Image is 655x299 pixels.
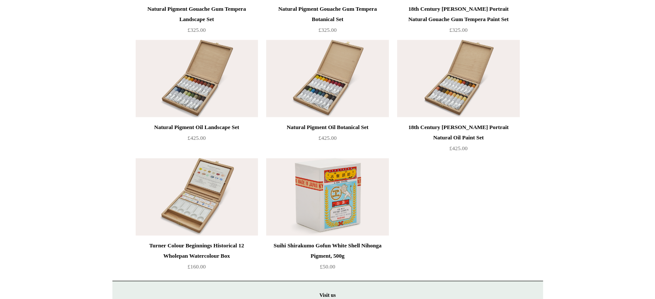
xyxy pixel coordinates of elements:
[397,40,519,117] a: 18th Century George Romney Portrait Natural Oil Paint Set 18th Century George Romney Portrait Nat...
[397,122,519,157] a: 18th Century [PERSON_NAME] Portrait Natural Oil Paint Set £425.00
[397,4,519,39] a: 18th Century [PERSON_NAME] Portrait Natural Gouache Gum Tempera Paint Set £325.00
[187,135,205,141] span: £425.00
[187,263,205,270] span: £160.00
[399,4,517,25] div: 18th Century [PERSON_NAME] Portrait Natural Gouache Gum Tempera Paint Set
[136,240,258,276] a: Turner Colour Beginnings Historical 12 Wholepan Watercolour Box £160.00
[449,27,467,33] span: £325.00
[266,40,388,117] a: Natural Pigment Oil Botanical Set Natural Pigment Oil Botanical Set
[138,122,256,133] div: Natural Pigment Oil Landscape Set
[399,122,517,143] div: 18th Century [PERSON_NAME] Portrait Natural Oil Paint Set
[449,145,467,151] span: £425.00
[136,40,258,117] a: Natural Pigment Oil Landscape Set Natural Pigment Oil Landscape Set
[266,158,388,236] img: Suihi Shirakumo Gofun White Shell Nihonga Pigment, 500g
[266,158,388,236] a: Suihi Shirakumo Gofun White Shell Nihonga Pigment, 500g Suihi Shirakumo Gofun White Shell Nihonga...
[318,135,336,141] span: £425.00
[266,122,388,157] a: Natural Pigment Oil Botanical Set £425.00
[136,158,258,236] a: Turner Colour Beginnings Historical 12 Wholepan Watercolour Box Turner Colour Beginnings Historic...
[187,27,205,33] span: £325.00
[268,122,386,133] div: Natural Pigment Oil Botanical Set
[268,4,386,25] div: Natural Pigment Gouache Gum Tempera Botanical Set
[266,4,388,39] a: Natural Pigment Gouache Gum Tempera Botanical Set £325.00
[320,292,336,298] strong: Visit us
[136,122,258,157] a: Natural Pigment Oil Landscape Set £425.00
[136,4,258,39] a: Natural Pigment Gouache Gum Tempera Landscape Set £325.00
[138,240,256,261] div: Turner Colour Beginnings Historical 12 Wholepan Watercolour Box
[136,40,258,117] img: Natural Pigment Oil Landscape Set
[138,4,256,25] div: Natural Pigment Gouache Gum Tempera Landscape Set
[268,240,386,261] div: Suihi Shirakumo Gofun White Shell Nihonga Pigment, 500g
[266,40,388,117] img: Natural Pigment Oil Botanical Set
[266,240,388,276] a: Suihi Shirakumo Gofun White Shell Nihonga Pigment, 500g £50.00
[397,40,519,117] img: 18th Century George Romney Portrait Natural Oil Paint Set
[136,158,258,236] img: Turner Colour Beginnings Historical 12 Wholepan Watercolour Box
[320,263,335,270] span: £50.00
[318,27,336,33] span: £325.00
